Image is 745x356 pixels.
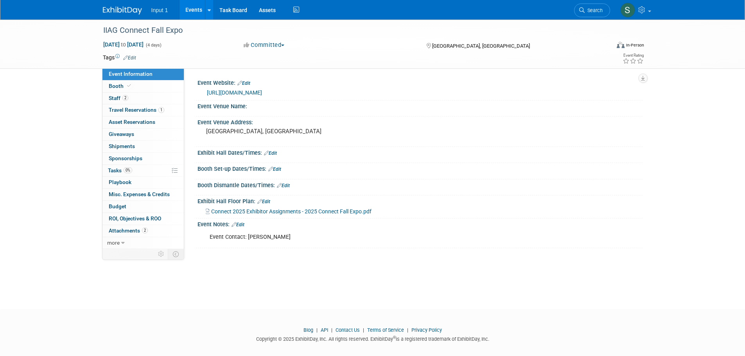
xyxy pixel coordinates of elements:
a: Giveaways [102,129,184,140]
td: Toggle Event Tabs [168,249,184,259]
a: Edit [264,150,277,156]
div: Event Venue Name: [197,100,643,110]
div: Booth Dismantle Dates/Times: [197,179,643,190]
span: Staff [109,95,128,101]
span: ROI, Objectives & ROO [109,215,161,222]
span: | [405,327,410,333]
div: IIAG Connect Fall Expo [101,23,598,38]
a: API [321,327,328,333]
a: Blog [303,327,313,333]
sup: ® [393,335,396,340]
a: Contact Us [336,327,360,333]
span: Search [585,7,603,13]
span: Booth [109,83,133,89]
a: Misc. Expenses & Credits [102,189,184,200]
a: [URL][DOMAIN_NAME] [207,89,262,96]
span: Tasks [108,167,132,174]
div: Event Contact: [PERSON_NAME] [204,229,557,245]
span: Attachments [109,227,148,234]
span: 1 [158,107,164,113]
div: Event Venue Address: [197,116,643,126]
span: Budget [109,203,126,209]
td: Personalize Event Tab Strip [154,249,168,259]
a: Event Information [102,68,184,80]
div: Exhibit Hall Dates/Times: [197,147,643,157]
div: In-Person [626,42,644,48]
i: Booth reservation complete [127,84,131,88]
pre: [GEOGRAPHIC_DATA], [GEOGRAPHIC_DATA] [206,128,374,135]
a: ROI, Objectives & ROO [102,213,184,225]
a: Edit [277,183,290,188]
div: Booth Set-up Dates/Times: [197,163,643,173]
a: Edit [237,81,250,86]
img: Susan Stout [620,3,635,18]
span: Sponsorships [109,155,142,161]
div: Event Website: [197,77,643,87]
a: Sponsorships [102,153,184,165]
span: Shipments [109,143,135,149]
a: Connect 2025 Exhibitor Assignments - 2025 Connect Fall Expo.pdf [206,208,372,215]
span: Event Information [109,71,153,77]
span: 0% [124,167,132,173]
a: more [102,237,184,249]
span: more [107,240,120,246]
span: to [120,41,127,48]
a: Budget [102,201,184,213]
img: Format-Inperson.png [617,42,625,48]
a: Edit [123,55,136,61]
span: Misc. Expenses & Credits [109,191,170,197]
span: Input 1 [151,7,168,13]
div: Event Notes: [197,218,643,229]
span: Travel Reservations [109,107,164,113]
span: | [314,327,320,333]
a: Edit [268,166,281,172]
a: Privacy Policy [411,327,442,333]
span: | [329,327,334,333]
span: (4 days) [145,43,162,48]
a: Attachments2 [102,225,184,237]
span: 2 [122,95,128,101]
a: Travel Reservations1 [102,104,184,116]
span: Giveaways [109,131,134,137]
a: Edit [232,222,244,227]
a: Edit [257,199,270,204]
a: Shipments [102,141,184,152]
button: Committed [241,41,287,49]
div: Event Rating [623,54,644,57]
span: Asset Reservations [109,119,155,125]
div: Exhibit Hall Floor Plan: [197,195,643,206]
td: Tags [103,54,136,61]
div: Event Format [564,41,644,52]
a: Search [574,4,610,17]
a: Asset Reservations [102,116,184,128]
span: | [361,327,366,333]
a: Terms of Service [367,327,404,333]
a: Tasks0% [102,165,184,177]
a: Staff2 [102,93,184,104]
span: Playbook [109,179,131,185]
span: Connect 2025 Exhibitor Assignments - 2025 Connect Fall Expo.pdf [211,208,372,215]
img: ExhibitDay [103,7,142,14]
a: Playbook [102,177,184,188]
a: Booth [102,81,184,92]
span: [GEOGRAPHIC_DATA], [GEOGRAPHIC_DATA] [432,43,530,49]
span: [DATE] [DATE] [103,41,144,48]
span: 2 [142,227,148,233]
